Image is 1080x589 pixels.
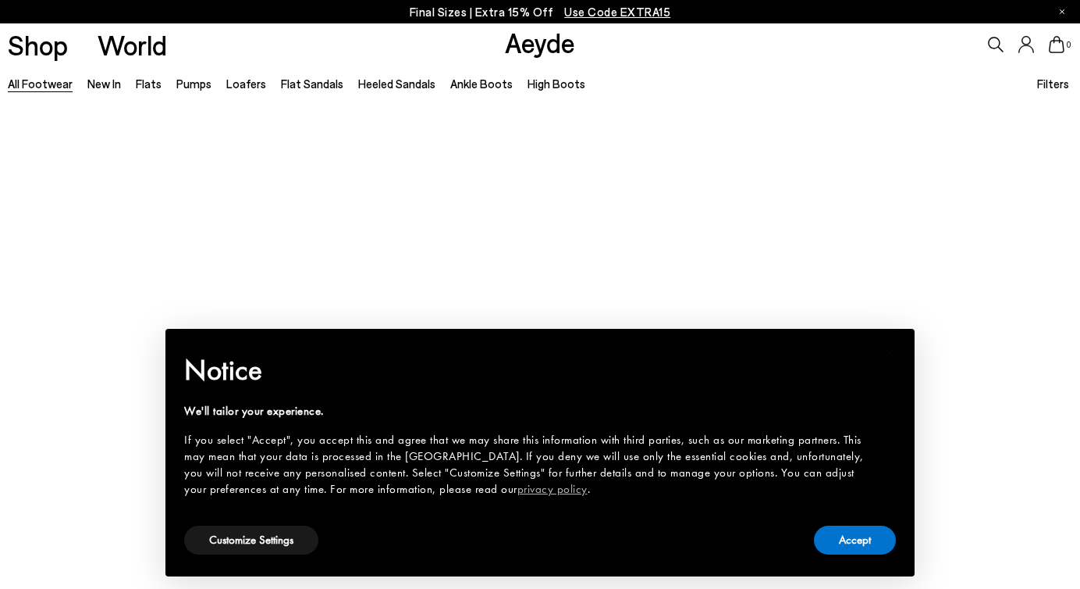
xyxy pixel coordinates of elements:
a: Flat Sandals [281,77,343,91]
p: Final Sizes | Extra 15% Off [410,2,671,22]
span: 0 [1064,41,1072,49]
a: Heeled Sandals [358,77,435,91]
h2: Notice [184,350,871,391]
a: World [98,31,167,59]
div: If you select "Accept", you accept this and agree that we may share this information with third p... [184,432,871,498]
a: High Boots [528,77,585,91]
span: × [885,340,895,364]
div: We'll tailor your experience. [184,403,871,419]
a: Shop [8,31,68,59]
button: Accept [814,526,896,555]
a: Flats [136,77,162,91]
span: Filters [1037,77,1069,91]
a: Aeyde [505,26,575,59]
span: Navigate to /collections/ss25-final-sizes [564,5,670,19]
a: Loafers [226,77,266,91]
a: New In [87,77,121,91]
a: privacy policy [517,481,588,497]
a: All Footwear [8,77,73,91]
a: Pumps [176,77,211,91]
a: Ankle Boots [450,77,513,91]
a: 0 [1049,36,1064,53]
button: Close this notice [871,334,908,371]
button: Customize Settings [184,526,318,555]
